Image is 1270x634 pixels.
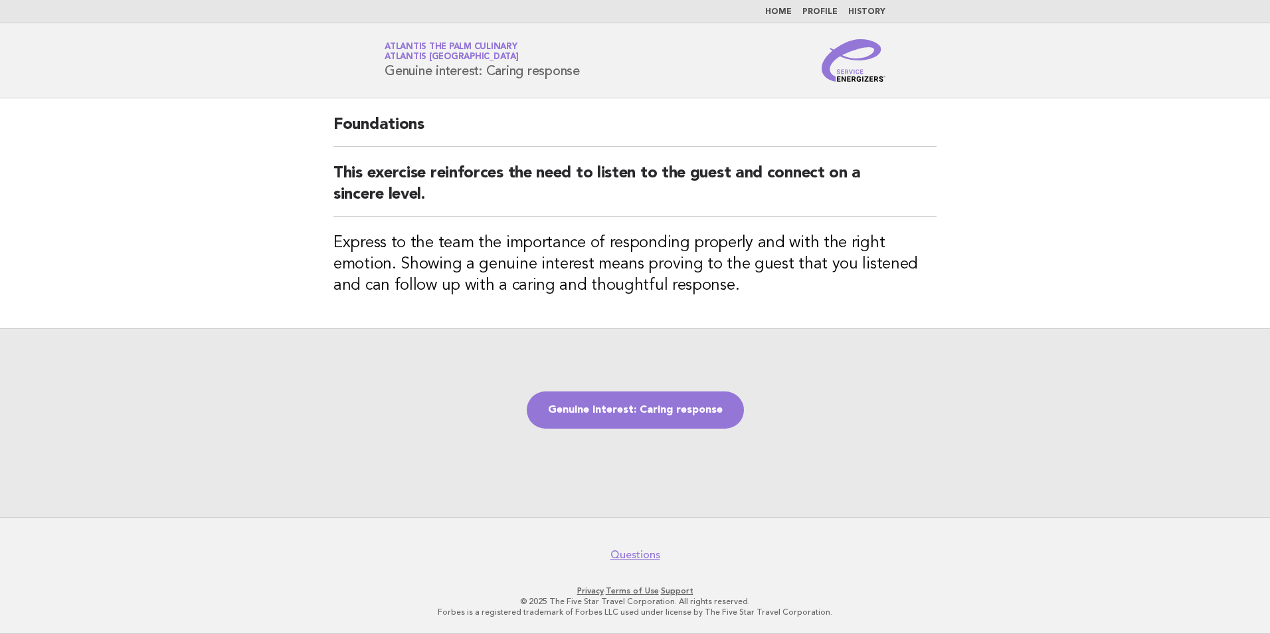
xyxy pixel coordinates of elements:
a: Terms of Use [606,586,659,595]
h2: Foundations [333,114,937,147]
a: Atlantis The Palm CulinaryAtlantis [GEOGRAPHIC_DATA] [385,43,519,61]
h3: Express to the team the importance of responding properly and with the right emotion. Showing a g... [333,233,937,296]
p: · · [228,585,1042,596]
a: Home [765,8,792,16]
h2: This exercise reinforces the need to listen to the guest and connect on a sincere level. [333,163,937,217]
p: Forbes is a registered trademark of Forbes LLC used under license by The Five Star Travel Corpora... [228,607,1042,617]
span: Atlantis [GEOGRAPHIC_DATA] [385,53,519,62]
a: History [848,8,885,16]
a: Privacy [577,586,604,595]
h1: Genuine interest: Caring response [385,43,580,78]
a: Genuine interest: Caring response [527,391,744,429]
a: Support [661,586,693,595]
p: © 2025 The Five Star Travel Corporation. All rights reserved. [228,596,1042,607]
img: Service Energizers [822,39,885,82]
a: Questions [610,548,660,562]
a: Profile [802,8,838,16]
